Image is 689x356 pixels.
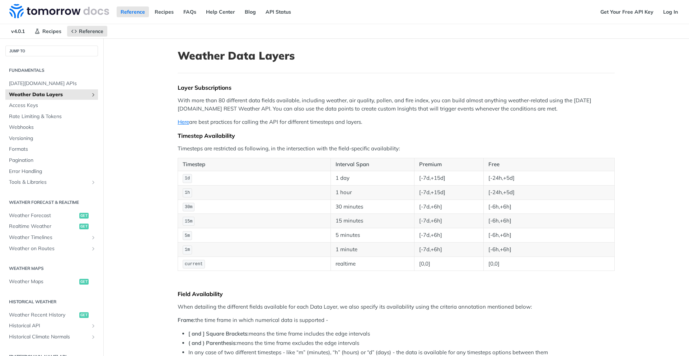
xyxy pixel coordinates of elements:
[90,334,96,340] button: Show subpages for Historical Climate Normals
[9,234,89,241] span: Weather Timelines
[5,89,98,100] a: Weather Data LayersShow subpages for Weather Data Layers
[483,257,614,271] td: [0,0]
[42,28,61,34] span: Recipes
[414,200,484,214] td: [-7d,+6h]
[483,200,614,214] td: [-6h,+6h]
[183,188,192,197] code: 1h
[5,265,98,272] h2: Weather Maps
[5,299,98,305] h2: Historical Weather
[183,203,194,212] code: 30m
[183,260,205,269] code: current
[331,228,414,243] td: 5 minutes
[7,26,29,37] span: v4.0.1
[178,158,331,171] th: Timestep
[151,6,178,17] a: Recipes
[90,246,96,252] button: Show subpages for Weather on Routes
[178,132,615,139] div: Timestep Availability
[483,242,614,257] td: [-6h,+6h]
[117,6,149,17] a: Reference
[5,46,98,56] button: JUMP TO
[9,333,89,341] span: Historical Climate Normals
[5,320,98,331] a: Historical APIShow subpages for Historical API
[9,245,89,252] span: Weather on Routes
[9,157,96,164] span: Pagination
[483,158,614,171] th: Free
[331,171,414,185] td: 1 day
[188,330,615,338] li: means the time frame includes the edge intervals
[188,339,615,347] li: means the time frame excludes the edge intervals
[331,158,414,171] th: Interval Span
[67,26,107,37] a: Reference
[331,200,414,214] td: 30 minutes
[9,102,96,109] span: Access Keys
[5,100,98,111] a: Access Keys
[9,278,78,285] span: Weather Maps
[9,124,96,131] span: Webhooks
[79,213,89,219] span: get
[178,145,615,153] p: Timesteps are restricted as following, in the intersection with the field-specific availability:
[178,317,195,323] strong: Frame:
[414,257,484,271] td: [0,0]
[178,290,615,298] div: Field Availability
[79,279,89,285] span: get
[5,177,98,188] a: Tools & LibrariesShow subpages for Tools & Libraries
[331,257,414,271] td: realtime
[178,118,615,126] p: are best practices for calling the API for different timesteps and layers.
[9,80,96,87] span: [DATE][DOMAIN_NAME] APIs
[178,84,615,91] div: Layer Subscriptions
[79,312,89,318] span: get
[5,155,98,166] a: Pagination
[179,6,200,17] a: FAQs
[5,210,98,221] a: Weather Forecastget
[183,245,192,254] code: 1m
[31,26,65,37] a: Recipes
[90,235,96,240] button: Show subpages for Weather Timelines
[5,122,98,133] a: Webhooks
[414,171,484,185] td: [-7d,+15d]
[183,231,192,240] code: 5m
[188,339,237,346] strong: ( and ) Parenthesis:
[5,111,98,122] a: Rate Limiting & Tokens
[178,118,189,125] a: Here
[241,6,260,17] a: Blog
[414,185,484,200] td: [-7d,+15d]
[331,242,414,257] td: 1 minute
[483,228,614,243] td: [-6h,+6h]
[79,224,89,229] span: get
[5,78,98,89] a: [DATE][DOMAIN_NAME] APIs
[178,316,615,324] p: the time frame in which numerical data is supported -
[5,332,98,342] a: Historical Climate NormalsShow subpages for Historical Climate Normals
[9,91,89,98] span: Weather Data Layers
[331,214,414,228] td: 15 minutes
[202,6,239,17] a: Help Center
[483,171,614,185] td: [-24h,+5d]
[659,6,682,17] a: Log In
[5,276,98,287] a: Weather Mapsget
[9,135,96,142] span: Versioning
[9,4,109,18] img: Tomorrow.io Weather API Docs
[5,67,98,74] h2: Fundamentals
[5,144,98,155] a: Formats
[9,168,96,175] span: Error Handling
[5,243,98,254] a: Weather on RoutesShow subpages for Weather on Routes
[9,113,96,120] span: Rate Limiting & Tokens
[90,179,96,185] button: Show subpages for Tools & Libraries
[262,6,295,17] a: API Status
[79,28,103,34] span: Reference
[183,217,194,226] code: 15m
[5,133,98,144] a: Versioning
[188,330,249,337] strong: [ and ] Square Brackets:
[483,185,614,200] td: [-24h,+5d]
[414,242,484,257] td: [-7d,+6h]
[5,166,98,177] a: Error Handling
[90,323,96,329] button: Show subpages for Historical API
[5,221,98,232] a: Realtime Weatherget
[9,322,89,329] span: Historical API
[9,223,78,230] span: Realtime Weather
[414,228,484,243] td: [-7d,+6h]
[5,310,98,320] a: Weather Recent Historyget
[5,232,98,243] a: Weather TimelinesShow subpages for Weather Timelines
[596,6,657,17] a: Get Your Free API Key
[9,311,78,319] span: Weather Recent History
[9,212,78,219] span: Weather Forecast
